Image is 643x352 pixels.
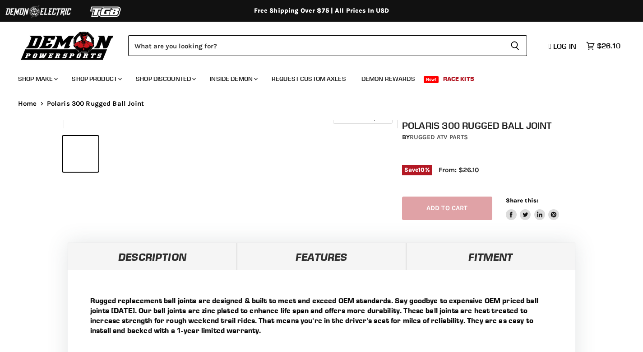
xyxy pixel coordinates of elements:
a: Features [237,243,406,270]
a: Request Custom Axles [265,70,353,88]
img: Demon Electric Logo 2 [5,3,72,20]
span: $26.10 [597,42,620,50]
img: Demon Powersports [18,29,117,61]
p: Rugged replacement ball joints are designed & built to meet and exceed OEM standards. Say goodbye... [90,296,553,335]
form: Product [128,35,527,56]
a: Shop Make [11,70,63,88]
span: Share this: [506,197,538,204]
a: Rugged ATV Parts [410,133,468,141]
a: Demon Rewards [355,70,422,88]
h1: Polaris 300 Rugged Ball Joint [402,120,584,131]
a: $26.10 [582,39,625,52]
a: Fitment [406,243,575,270]
a: Inside Demon [203,70,263,88]
aside: Share this: [506,197,560,221]
span: New! [424,76,439,83]
a: Race Kits [436,70,481,88]
a: Description [68,243,237,270]
a: Shop Discounted [129,70,201,88]
span: Log in [553,42,576,51]
span: From: $26.10 [439,166,479,174]
input: Search [128,35,503,56]
a: Home [18,100,37,108]
span: 10 [418,166,425,173]
img: TGB Logo 2 [72,3,140,20]
span: Polaris 300 Rugged Ball Joint [47,100,144,108]
div: by [402,132,584,142]
button: Polaris 300 Rugged Ball Joint thumbnail [63,136,98,172]
ul: Main menu [11,66,618,88]
button: Search [503,35,527,56]
a: Shop Product [65,70,127,88]
a: Log in [545,42,582,50]
span: Save % [402,165,432,175]
span: Click to expand [338,114,388,121]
